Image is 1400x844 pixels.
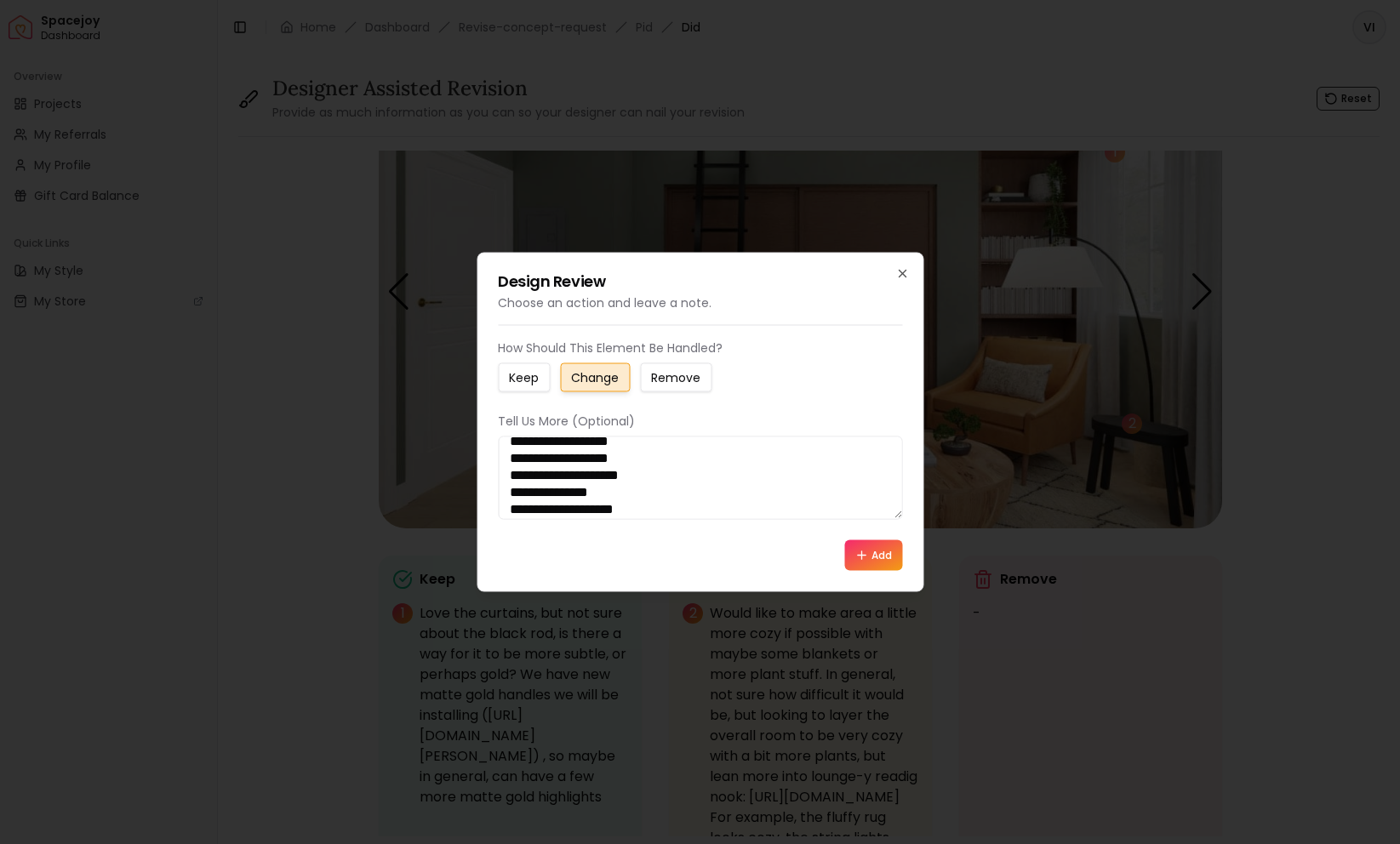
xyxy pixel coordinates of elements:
[651,369,700,386] small: Remove
[498,274,902,289] h2: Design Review
[498,339,902,356] p: How Should This Element Be Handled?
[640,363,711,392] button: Remove
[498,294,902,311] p: Choose an action and leave a note.
[844,540,902,571] button: Add
[498,413,902,430] p: Tell Us More (Optional)
[571,369,619,386] small: Change
[560,363,630,392] button: Change
[509,369,539,386] small: Keep
[498,363,550,392] button: Keep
